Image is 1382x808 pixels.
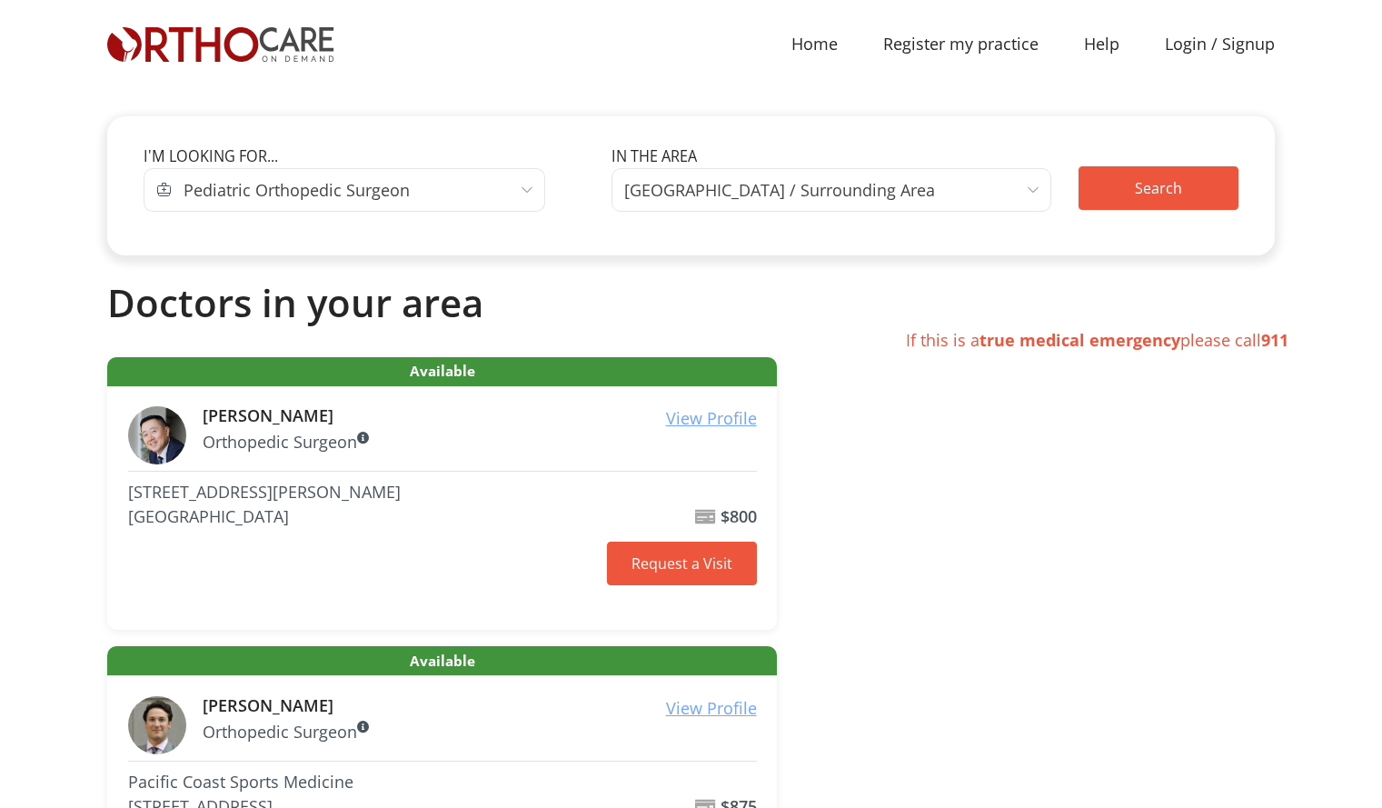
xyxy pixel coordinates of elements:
label: In the area [611,145,697,167]
a: View Profile [666,696,757,721]
a: Home [769,24,860,65]
span: Pediatric Orthopedic Surgeon [184,177,410,203]
label: I'm looking for... [144,145,278,167]
p: Orthopedic Surgeon [203,430,757,454]
button: Search [1079,166,1238,210]
strong: true medical emergency [979,329,1180,351]
span: Available [107,357,777,386]
b: $800 [721,505,757,527]
img: Robert H. [128,406,186,464]
u: View Profile [666,697,757,719]
a: View Profile [666,406,757,431]
span: Pediatric Orthopedic Surgeon [172,168,546,212]
h6: [PERSON_NAME] [203,696,757,716]
h2: Doctors in your area [107,280,1275,325]
span: Los Angeles / Surrounding Area [624,177,935,203]
u: View Profile [666,407,757,429]
span: If this is a please call [906,329,1288,351]
a: Request a Visit [607,542,757,585]
a: Register my practice [860,24,1061,65]
span: Available [107,646,777,675]
address: [STREET_ADDRESS][PERSON_NAME] [GEOGRAPHIC_DATA] [128,480,599,529]
a: Login / Signup [1142,32,1297,56]
h6: [PERSON_NAME] [203,406,757,426]
a: Help [1061,24,1142,65]
p: Orthopedic Surgeon [203,720,757,744]
img: Jonathan H. [128,696,186,754]
span: Los Angeles / Surrounding Area [611,168,1052,212]
strong: 911 [1261,329,1288,351]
